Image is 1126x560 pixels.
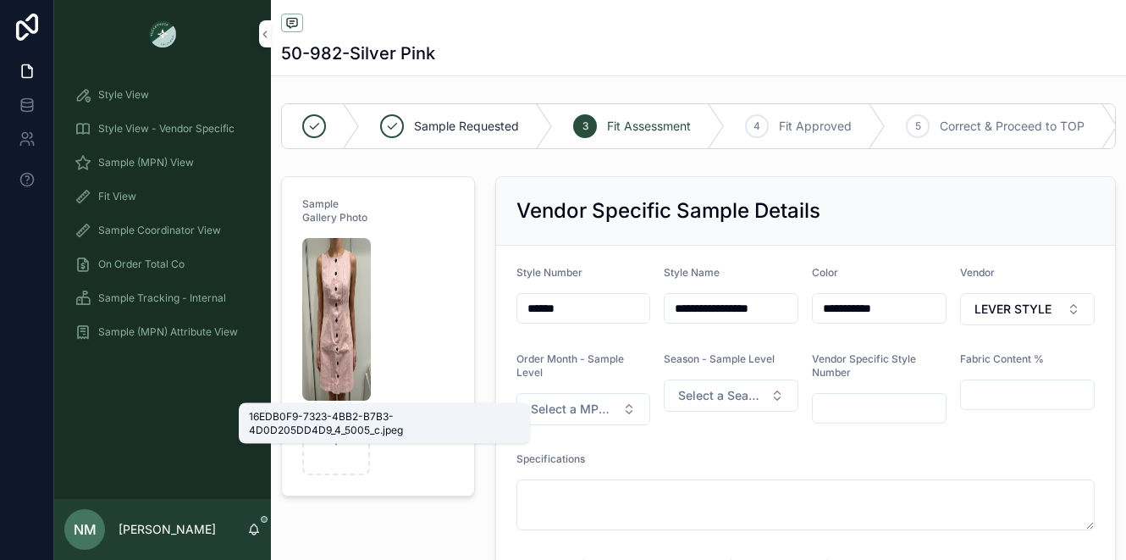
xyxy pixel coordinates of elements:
img: App logo [149,20,176,47]
a: On Order Total Co [64,249,261,280]
a: Style View [64,80,261,110]
span: 3 [582,119,588,133]
img: Screenshot-2025-10-09-150246.png [302,238,371,401]
span: Season - Sample Level [664,352,775,365]
span: Specifications [516,452,585,465]
span: 4 [753,119,760,133]
a: Style View - Vendor Specific [64,114,261,144]
span: Style View [98,88,149,102]
span: Sample Tracking - Internal [98,291,226,305]
span: Style Number [516,266,582,279]
span: Sample (MPN) Attribute View [98,325,238,339]
span: Correct & Proceed to TOP [940,118,1085,135]
a: Sample Coordinator View [64,215,261,246]
span: Style Name [664,266,720,279]
span: Sample Gallery Photo [302,197,367,224]
span: Fabric Content % [960,352,1044,365]
span: Fit Approved [779,118,852,135]
a: Fit View [64,181,261,212]
span: NM [74,519,97,540]
button: Select Button [664,380,798,412]
span: Vendor Specific Style Number [812,352,916,379]
span: Fit Assessment [607,118,691,135]
span: Vendor [960,266,995,279]
span: Style View - Vendor Specific [98,122,235,136]
a: Sample (MPN) View [64,147,261,178]
a: Sample (MPN) Attribute View [64,317,261,347]
span: Sample (MPN) View [98,156,194,169]
div: 16EDB0F9-7323-4BB2-B7B3-4D0D205DD4D9_4_5005_c.jpeg [249,410,520,437]
span: Order Month - Sample Level [516,352,624,379]
span: Sample Coordinator View [98,224,221,237]
span: Sample Requested [414,118,519,135]
div: scrollable content [54,68,271,369]
span: LEVER STYLE [974,301,1051,318]
h1: 50-982-Silver Pink [281,42,435,65]
span: Select a MPN LEVEL ORDER MONTH [531,401,616,418]
p: [PERSON_NAME] [119,521,216,538]
h2: Vendor Specific Sample Details [516,197,820,225]
span: Fit View [98,190,136,203]
span: On Order Total Co [98,258,185,271]
span: Color [812,266,838,279]
button: Select Button [960,293,1095,325]
span: Select a Season on MPN Level [678,387,764,404]
button: Select Button [516,393,651,425]
a: Sample Tracking - Internal [64,283,261,313]
span: 5 [915,119,921,133]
